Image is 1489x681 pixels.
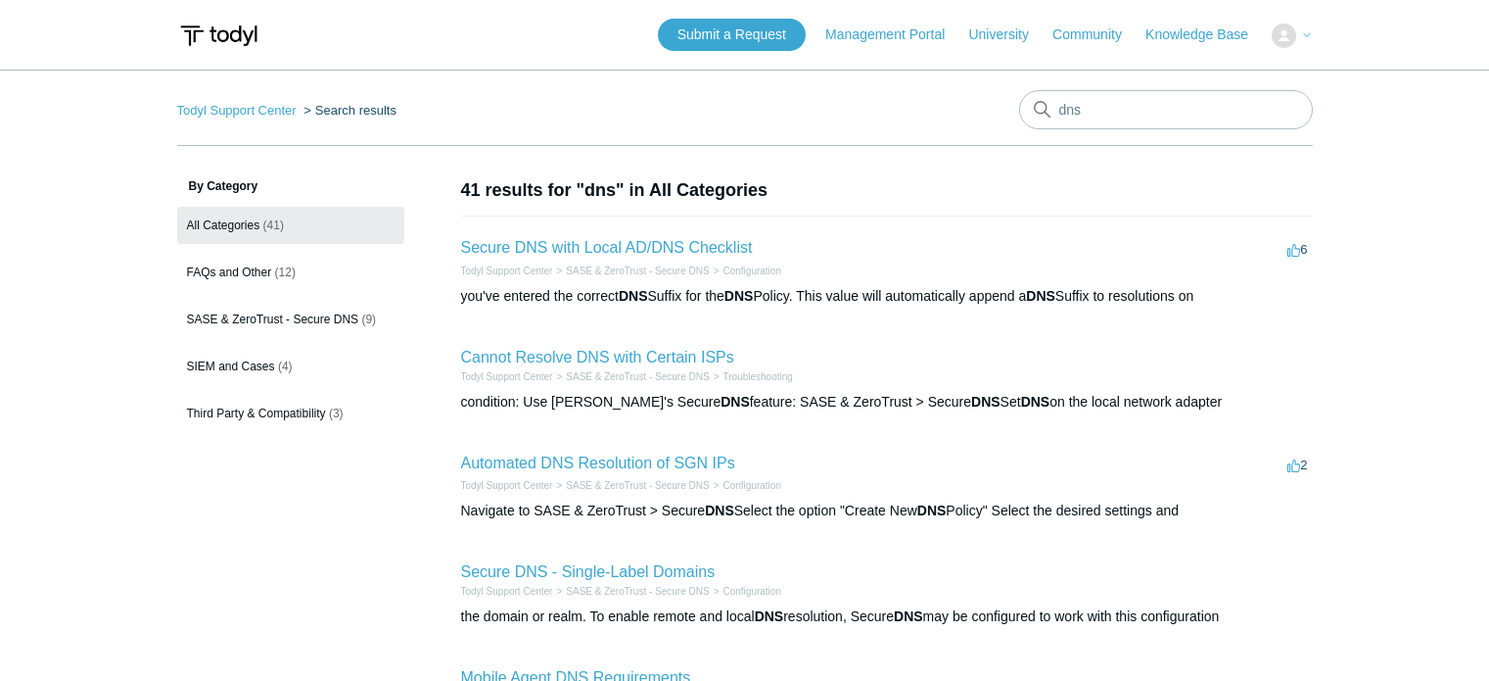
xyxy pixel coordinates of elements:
[710,584,781,599] li: Configuration
[971,394,1000,410] em: DNS
[187,407,326,420] span: Third Party & Compatibility
[329,407,344,420] span: (3)
[1287,242,1307,257] span: 6
[461,586,553,597] a: Todyl Support Center
[187,360,275,373] span: SIEM and Cases
[566,480,709,491] a: SASE & ZeroTrust - Secure DNS
[722,586,780,597] a: Configuration
[461,177,1313,204] h1: 41 results for "dns" in All Categories
[1026,288,1055,304] em: DNS
[1019,90,1313,129] input: Search
[722,371,792,382] a: Troubleshooting
[1021,394,1050,410] em: DNS
[187,313,359,326] span: SASE & ZeroTrust - Secure DNS
[722,480,780,491] a: Configuration
[461,266,553,276] a: Todyl Support Center
[461,455,735,471] a: Automated DNS Resolution of SGN IPs
[917,503,947,518] em: DNS
[461,371,553,382] a: Todyl Support Center
[722,266,780,276] a: Configuration
[461,264,553,278] li: Todyl Support Center
[461,584,553,599] li: Todyl Support Center
[177,301,404,338] a: SASE & ZeroTrust - Secure DNS (9)
[461,286,1313,307] div: you've entered the correct Suffix for the Policy. This value will automatically append a Suffix t...
[710,369,793,384] li: Troubleshooting
[187,266,272,279] span: FAQs and Other
[263,219,284,232] span: (41)
[1287,458,1307,472] span: 2
[177,103,301,118] li: Todyl Support Center
[278,360,293,373] span: (4)
[177,103,297,118] a: Todyl Support Center
[177,177,404,195] h3: By Category
[710,478,781,493] li: Configuration
[566,586,709,597] a: SASE & ZeroTrust - Secure DNS
[825,24,964,45] a: Management Portal
[177,348,404,385] a: SIEM and Cases (4)
[705,503,734,518] em: DNS
[710,264,781,278] li: Configuration
[721,394,750,410] em: DNS
[177,254,404,291] a: FAQs and Other (12)
[300,103,396,118] li: Search results
[461,563,716,580] a: Secure DNS - Single-Label Domains
[461,369,553,384] li: Todyl Support Center
[177,395,404,432] a: Third Party & Compatibility (3)
[461,392,1313,413] div: condition: Use [PERSON_NAME]'s Secure feature: SASE & ZeroTrust > Secure Set on the local network...
[461,478,553,493] li: Todyl Support Center
[361,313,376,326] span: (9)
[461,349,734,365] a: Cannot Resolve DNS with Certain ISPs
[275,266,296,279] span: (12)
[724,288,754,304] em: DNS
[461,480,553,491] a: Todyl Support Center
[1145,24,1268,45] a: Knowledge Base
[552,584,709,599] li: SASE & ZeroTrust - Secure DNS
[566,371,709,382] a: SASE & ZeroTrust - Secure DNS
[461,607,1313,627] div: the domain or realm. To enable remote and local resolution, Secure may be configured to work with...
[177,207,404,244] a: All Categories (41)
[552,478,709,493] li: SASE & ZeroTrust - Secure DNS
[461,239,753,256] a: Secure DNS with Local AD/DNS Checklist
[552,369,709,384] li: SASE & ZeroTrust - Secure DNS
[619,288,648,304] em: DNS
[894,608,923,624] em: DNS
[552,264,709,278] li: SASE & ZeroTrust - Secure DNS
[461,501,1313,521] div: Navigate to SASE & ZeroTrust > Secure Select the option "Create New Policy" Select the desired se...
[187,219,260,232] span: All Categories
[1052,24,1141,45] a: Community
[177,18,260,54] img: Todyl Support Center Help Center home page
[968,24,1047,45] a: University
[566,266,709,276] a: SASE & ZeroTrust - Secure DNS
[755,608,784,624] em: DNS
[658,19,806,51] a: Submit a Request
